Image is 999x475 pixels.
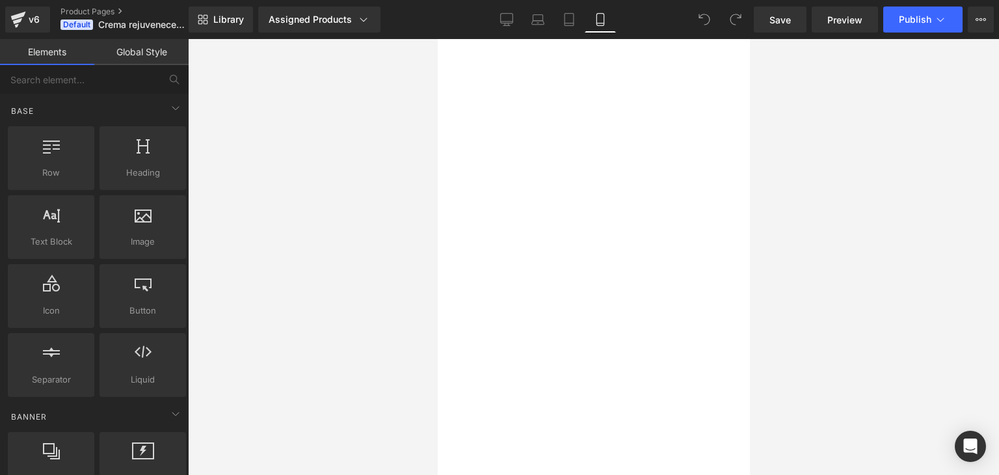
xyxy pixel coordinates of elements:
[723,7,749,33] button: Redo
[94,39,189,65] a: Global Style
[812,7,878,33] a: Preview
[189,7,253,33] a: New Library
[5,7,50,33] a: v6
[491,7,522,33] a: Desktop
[103,235,182,249] span: Image
[10,411,48,423] span: Banner
[60,20,93,30] span: Default
[522,7,553,33] a: Laptop
[12,235,90,249] span: Text Block
[553,7,585,33] a: Tablet
[26,11,42,28] div: v6
[585,7,616,33] a: Mobile
[98,20,185,30] span: Crema rejuvenecedora - Horse Elixir
[769,13,791,27] span: Save
[827,13,862,27] span: Preview
[968,7,994,33] button: More
[883,7,963,33] button: Publish
[955,431,986,462] div: Open Intercom Messenger
[60,7,210,17] a: Product Pages
[103,166,182,180] span: Heading
[12,304,90,318] span: Icon
[269,13,370,26] div: Assigned Products
[12,166,90,180] span: Row
[10,105,35,117] span: Base
[103,304,182,318] span: Button
[213,14,244,25] span: Library
[899,14,931,25] span: Publish
[12,373,90,387] span: Separator
[691,7,717,33] button: Undo
[103,373,182,387] span: Liquid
